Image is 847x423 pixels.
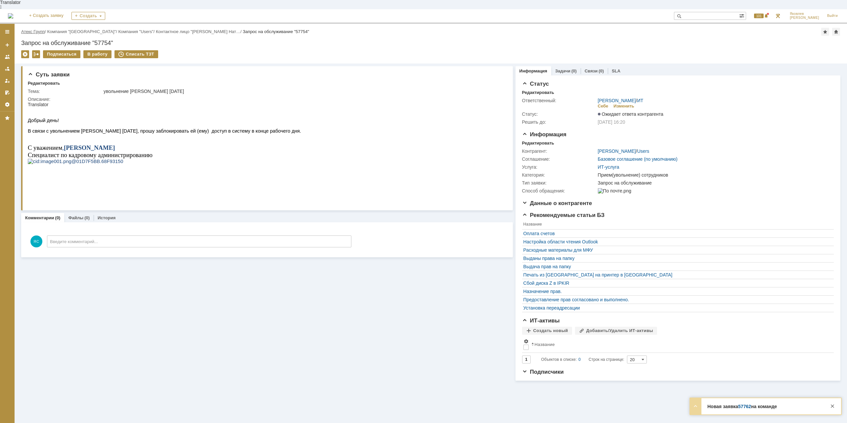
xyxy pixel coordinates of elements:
div: (0) [84,215,90,220]
div: Тема: [28,89,102,94]
a: Предоставление прав согласовано и выполнено. [523,297,829,302]
span: , [34,42,87,49]
div: (0) [571,68,577,73]
span: Объектов в списке: [541,357,577,362]
span: [PERSON_NAME] [790,16,819,20]
span: Яковлев [790,12,819,16]
div: Соглашение: [522,156,597,162]
div: / [156,29,243,34]
a: Яковлев[PERSON_NAME] [786,9,823,22]
a: Установка переадресации [523,305,829,311]
a: Задачи [555,68,570,73]
div: Запрос на обслуживание "57754" [243,29,309,34]
a: Информация [519,68,547,73]
a: ИТ [637,98,644,103]
div: / [21,29,47,34]
th: Название [522,221,830,230]
div: Себе [598,104,608,109]
div: 0 [578,356,581,363]
a: Настройки [2,99,13,110]
a: SLA [612,68,620,73]
div: Название [535,342,555,347]
span: Рекомендуемые статьи БЗ [522,212,605,218]
a: Комментарии [25,215,54,220]
div: / [47,29,118,34]
img: logo [8,13,13,19]
a: Users [637,148,649,154]
a: Перейти в интерфейс администратора [774,12,782,20]
b: [PERSON_NAME] [36,42,87,49]
span: Статус [522,81,549,87]
div: Запрос на обслуживание [598,180,829,186]
span: Информация [522,131,566,138]
div: Работа с массовостью [32,50,40,58]
a: Оплата счетов [523,231,829,236]
div: Ответственный: [522,98,597,103]
div: (0) [55,215,61,220]
a: Назначение прав. [523,289,829,294]
a: Связи [585,68,598,73]
a: Файлы [68,215,83,220]
div: Развернуть [691,402,699,410]
div: Редактировать [522,90,554,95]
a: Заявки в моей ответственности [2,63,13,74]
div: Решить до: [522,119,597,125]
span: Ожидает ответа контрагента [598,111,663,117]
a: + Создать заявку [25,9,67,22]
div: увольнение [PERSON_NAME] [DATE] [104,89,501,94]
span: ИТ-активы [522,317,560,324]
a: Выдача прав на папку [523,264,829,269]
a: ИТ-услуга [598,164,619,170]
a: Перейти на домашнюю страницу [8,13,13,19]
div: Категория: [522,172,597,178]
a: [PERSON_NAME] [598,148,636,154]
a: Контактное лицо "[PERSON_NAME] Нат… [156,29,240,34]
th: Название [530,337,830,353]
span: Подписчики [522,369,564,375]
span: Настройки [523,339,529,344]
a: Печать из [GEOGRAPHIC_DATA] на принтер в [GEOGRAPHIC_DATA] [523,272,829,277]
span: Данные о контрагенте [522,200,592,206]
div: Редактировать [28,81,60,86]
a: История [98,215,115,220]
a: Компания "Users" [118,29,154,34]
a: Выданы права на папку [523,256,829,261]
div: Описание: [28,97,503,102]
div: Контрагент: [522,148,597,154]
strong: Новая заявка на команде [707,404,777,409]
div: Запрос на обслуживание "57754" [21,40,840,46]
div: Закрыть [828,402,836,410]
a: Сбой диска Z в IPKIR [523,280,829,286]
a: Настройка области чтения Outlook [523,239,829,244]
div: Создать [71,12,105,20]
a: [PERSON_NAME] [598,98,636,103]
a: Расходные материалы для МФУ [523,247,829,253]
div: Услуга: [522,164,597,170]
a: Мои заявки [2,75,13,86]
span: [DATE] 16:20 [598,119,625,125]
a: Компания "[GEOGRAPHIC_DATA]" [47,29,116,34]
i: Строк на странице: [541,356,624,363]
div: Прием(увольнение) сотрудников [598,172,829,178]
a: Базовое соглашение (по умолчанию) [598,156,678,162]
div: Редактировать [522,141,554,146]
div: / [598,98,644,103]
a: Атекс Групп [21,29,45,34]
div: Изменить [613,104,634,109]
a: Заявки на командах [2,52,13,62]
div: Добавить в избранное [821,28,829,36]
span: Суть заявки [28,71,69,78]
a: Создать заявку [2,40,13,50]
div: Сделать домашней страницей [832,28,840,36]
a: Выйти [823,9,842,22]
div: Открыть панель уведомлений [750,9,770,22]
